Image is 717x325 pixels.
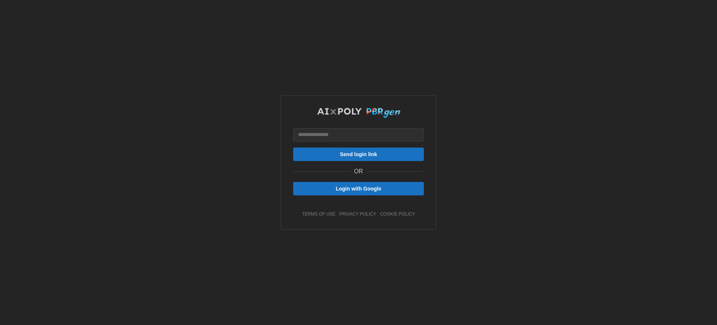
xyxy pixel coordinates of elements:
img: AIxPoly PBRgen [317,108,401,118]
button: Login with Google [293,182,424,195]
a: terms of use [302,211,336,217]
a: privacy policy [339,211,376,217]
p: OR [354,167,363,176]
a: cookie policy [380,211,415,217]
span: Send login link [340,148,377,161]
span: Login with Google [336,182,381,195]
button: Send login link [293,148,424,161]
